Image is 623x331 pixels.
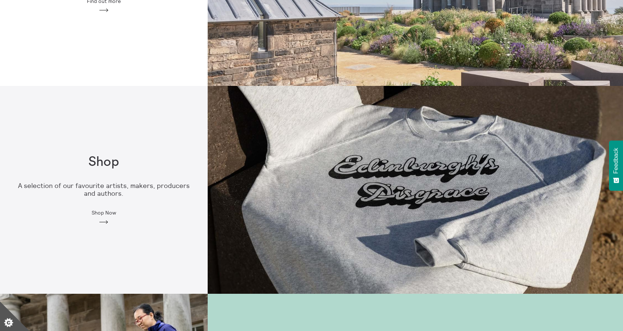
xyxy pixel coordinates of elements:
[208,86,623,294] img: Edinburgh s disgrace sweatshirt 1
[609,140,623,191] button: Feedback - Show survey
[12,182,196,197] p: A selection of our favourite artists, makers, producers and authors.
[613,148,619,174] span: Feedback
[92,210,116,216] span: Shop Now
[88,154,119,170] h1: Shop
